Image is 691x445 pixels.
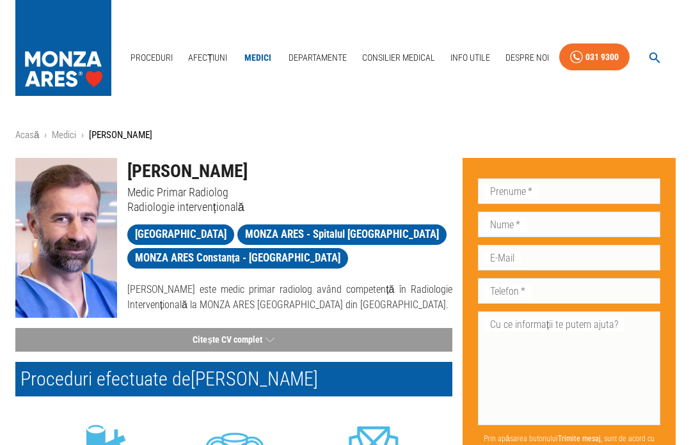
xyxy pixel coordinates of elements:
a: Proceduri [125,45,178,71]
div: 031 9300 [585,49,619,65]
span: MONZA ARES - Spitalul [GEOGRAPHIC_DATA] [237,226,447,242]
a: Despre Noi [500,45,554,71]
p: Medic Primar Radiolog [127,185,452,199]
a: Acasă [15,129,39,141]
a: 031 9300 [559,43,630,71]
span: [GEOGRAPHIC_DATA] [127,226,234,242]
nav: breadcrumb [15,128,676,143]
a: Info Utile [445,45,495,71]
li: › [81,128,84,143]
h1: [PERSON_NAME] [127,158,452,185]
a: Medici [237,45,278,71]
a: [GEOGRAPHIC_DATA] [127,224,234,245]
b: Trimite mesaj [558,434,601,443]
span: MONZA ARES Constanța - [GEOGRAPHIC_DATA] [127,250,349,266]
a: Afecțiuni [183,45,233,71]
a: Departamente [283,45,352,71]
li: › [44,128,47,143]
button: Citește CV complet [15,328,452,352]
p: [PERSON_NAME] este medic primar radiolog având competență în Radiologie Intervențională la MONZA ... [127,282,452,313]
h2: Proceduri efectuate de [PERSON_NAME] [15,362,452,396]
p: Radiologie intervențională [127,199,452,214]
img: Dr. Rareș Nechifor [15,158,117,318]
p: [PERSON_NAME] [89,128,152,143]
a: MONZA ARES Constanța - [GEOGRAPHIC_DATA] [127,248,349,269]
a: MONZA ARES - Spitalul [GEOGRAPHIC_DATA] [237,224,447,245]
a: Medici [52,129,76,141]
a: Consilier Medical [357,45,440,71]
